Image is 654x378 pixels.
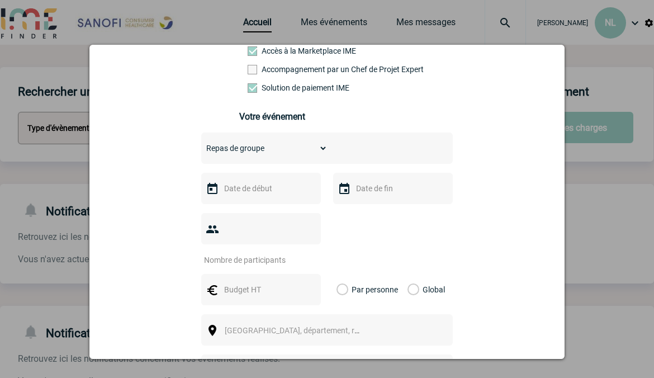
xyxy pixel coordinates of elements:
[248,46,297,55] label: Accès à la Marketplace IME
[407,274,415,305] label: Global
[221,181,298,196] input: Date de début
[353,181,430,196] input: Date de fin
[248,65,297,74] label: Prestation payante
[239,111,415,122] h3: Votre événement
[337,274,349,305] label: Par personne
[248,83,297,92] label: Conformité aux process achat client, Prise en charge de la facturation, Mutualisation de plusieur...
[221,282,298,297] input: Budget HT
[225,326,380,335] span: [GEOGRAPHIC_DATA], département, région...
[201,253,306,267] input: Nombre de participants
